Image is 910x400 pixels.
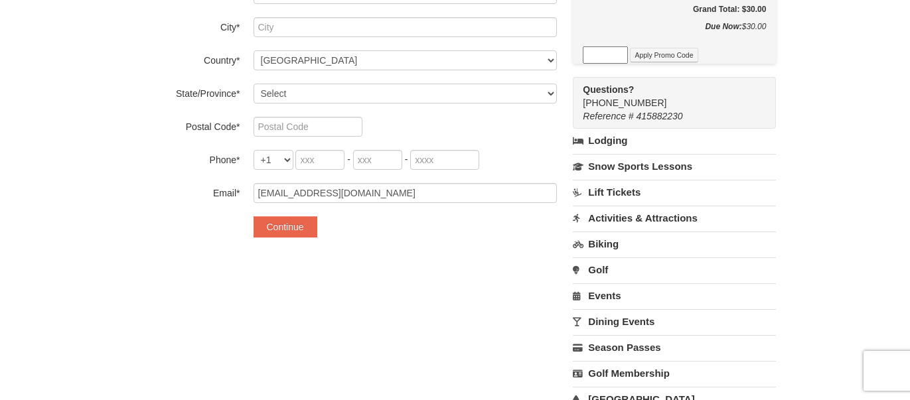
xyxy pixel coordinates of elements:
span: - [405,154,408,165]
a: Snow Sports Lessons [573,154,776,178]
span: - [347,154,350,165]
label: Country* [134,50,240,67]
input: xxx [353,150,402,170]
input: xxxx [410,150,479,170]
h5: Grand Total: $30.00 [583,3,766,16]
a: Lodging [573,129,776,153]
input: City [254,17,557,37]
a: Golf [573,257,776,282]
a: Events [573,283,776,308]
label: Postal Code* [134,117,240,133]
div: $30.00 [583,20,766,46]
a: Biking [573,232,776,256]
a: Golf Membership [573,361,776,385]
a: Activities & Attractions [573,206,776,230]
label: City* [134,17,240,34]
label: State/Province* [134,84,240,100]
label: Phone* [134,150,240,167]
a: Dining Events [573,309,776,334]
button: Apply Promo Code [630,48,698,62]
strong: Questions? [583,84,634,95]
input: xxx [295,150,344,170]
strong: Due Now: [705,22,741,31]
button: Continue [254,216,317,237]
a: Season Passes [573,335,776,360]
label: Email* [134,183,240,200]
input: Postal Code [254,117,362,137]
span: 415882230 [637,111,683,121]
input: Email [254,183,557,203]
a: Lift Tickets [573,180,776,204]
span: Reference # [583,111,633,121]
span: [PHONE_NUMBER] [583,83,752,108]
